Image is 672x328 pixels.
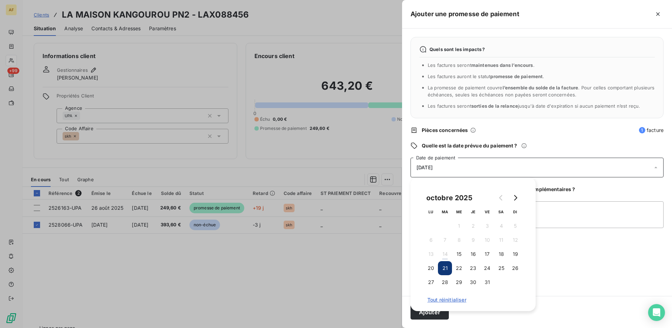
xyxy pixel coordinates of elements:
[508,261,522,275] button: 26
[452,247,466,261] button: 15
[411,201,664,228] textarea: [DATE]
[508,233,522,247] button: 12
[494,247,508,261] button: 18
[424,261,438,275] button: 20
[508,191,522,205] button: Go to next month
[427,297,519,303] span: Tout réinitialiser
[428,62,535,68] span: Les factures seront .
[416,165,433,170] span: [DATE]
[452,275,466,289] button: 29
[639,127,664,134] span: facture
[411,305,449,320] button: Ajouter
[503,85,579,90] span: l’ensemble du solde de la facture
[648,304,665,321] div: Open Intercom Messenger
[508,205,522,219] th: dimanche
[494,205,508,219] th: samedi
[452,233,466,247] button: 8
[452,205,466,219] th: mercredi
[452,261,466,275] button: 22
[494,261,508,275] button: 25
[424,192,475,203] div: octobre 2025
[471,103,518,109] span: sorties de la relance
[438,205,452,219] th: mardi
[452,219,466,233] button: 1
[480,247,494,261] button: 17
[480,233,494,247] button: 10
[466,233,480,247] button: 9
[466,219,480,233] button: 2
[438,275,452,289] button: 28
[480,275,494,289] button: 31
[422,127,468,134] span: Pièces concernées
[438,261,452,275] button: 21
[480,261,494,275] button: 24
[480,219,494,233] button: 3
[428,103,640,109] span: Les factures seront jusqu'à date d'expiration si aucun paiement n’est reçu.
[429,46,485,52] span: Quels sont les impacts ?
[494,191,508,205] button: Go to previous month
[639,127,645,133] span: 1
[490,74,543,79] span: promesse de paiement
[494,219,508,233] button: 4
[466,275,480,289] button: 30
[480,205,494,219] th: vendredi
[466,205,480,219] th: jeudi
[422,142,517,149] span: Quelle est la date prévue du paiement ?
[411,9,519,19] h5: Ajouter une promesse de paiement
[438,247,452,261] button: 14
[466,247,480,261] button: 16
[428,85,655,97] span: La promesse de paiement couvre . Pour celles comportant plusieurs échéances, seules les échéances...
[424,247,438,261] button: 13
[471,62,533,68] span: maintenues dans l’encours
[508,219,522,233] button: 5
[424,205,438,219] th: lundi
[466,261,480,275] button: 23
[424,275,438,289] button: 27
[424,233,438,247] button: 6
[508,247,522,261] button: 19
[494,233,508,247] button: 11
[428,74,544,79] span: Les factures auront le statut .
[438,233,452,247] button: 7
